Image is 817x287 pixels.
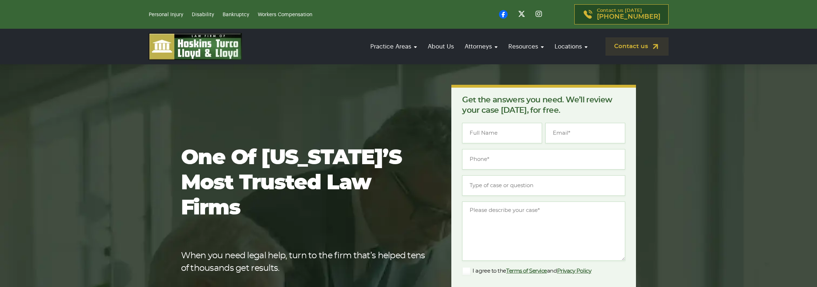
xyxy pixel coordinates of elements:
[181,145,429,221] h1: One of [US_STATE]’s most trusted law firms
[461,36,501,57] a: Attorneys
[258,12,312,17] a: Workers Compensation
[462,123,542,143] input: Full Name
[223,12,249,17] a: Bankruptcy
[605,37,669,56] a: Contact us
[597,8,660,20] p: Contact us [DATE]
[574,4,669,24] a: Contact us [DATE][PHONE_NUMBER]
[192,12,214,17] a: Disability
[462,95,625,116] p: Get the answers you need. We’ll review your case [DATE], for free.
[506,268,547,274] a: Terms of Service
[149,12,183,17] a: Personal Injury
[181,250,429,275] p: When you need legal help, turn to the firm that’s helped tens of thousands get results.
[367,36,421,57] a: Practice Areas
[462,267,591,276] label: I agree to the and
[545,123,625,143] input: Email*
[557,268,592,274] a: Privacy Policy
[505,36,547,57] a: Resources
[597,13,660,20] span: [PHONE_NUMBER]
[462,175,625,196] input: Type of case or question
[551,36,591,57] a: Locations
[424,36,457,57] a: About Us
[462,149,625,170] input: Phone*
[149,33,242,60] img: logo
